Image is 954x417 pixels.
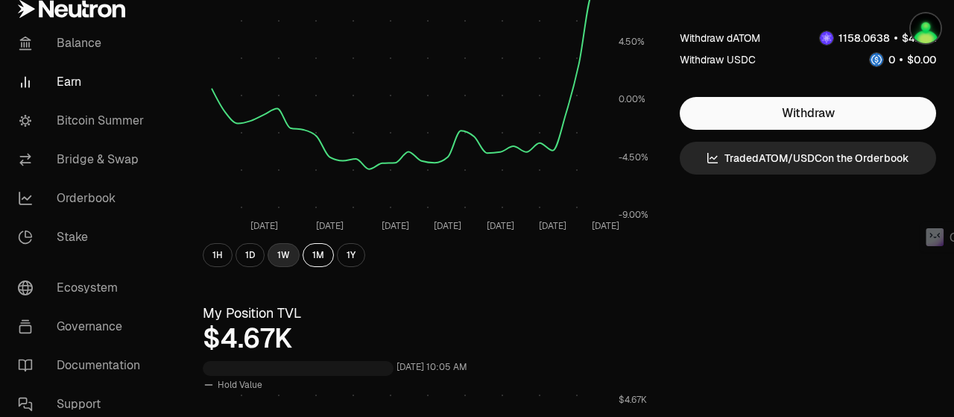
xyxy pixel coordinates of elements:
[619,36,645,48] tspan: 4.50%
[316,220,344,232] tspan: [DATE]
[680,142,936,175] a: TradedATOM/USDCon the Orderbook
[203,303,650,324] h3: My Position TVL
[6,346,161,385] a: Documentation
[203,324,650,354] div: $4.67K
[680,31,760,46] div: Withdraw dATOM
[6,63,161,101] a: Earn
[382,220,409,232] tspan: [DATE]
[487,220,514,232] tspan: [DATE]
[6,218,161,257] a: Stake
[268,243,300,267] button: 1W
[6,24,161,63] a: Balance
[434,220,461,232] tspan: [DATE]
[619,394,647,406] tspan: $4.67K
[539,220,566,232] tspan: [DATE]
[218,379,262,391] span: Hold Value
[303,243,334,267] button: 1M
[619,209,648,221] tspan: -9.00%
[619,93,645,105] tspan: 0.00%
[250,220,278,232] tspan: [DATE]
[6,269,161,307] a: Ecosystem
[6,140,161,179] a: Bridge & Swap
[680,97,936,130] button: Withdraw
[6,307,161,346] a: Governance
[680,52,756,67] div: Withdraw USDC
[203,243,233,267] button: 1H
[592,220,619,232] tspan: [DATE]
[820,31,833,45] img: dATOM Logo
[397,359,467,376] div: [DATE] 10:05 AM
[236,243,265,267] button: 1D
[619,151,648,163] tspan: -4.50%
[911,13,941,43] img: Kycka wallet
[6,101,161,140] a: Bitcoin Summer
[870,53,883,66] img: USDC Logo
[337,243,365,267] button: 1Y
[6,179,161,218] a: Orderbook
